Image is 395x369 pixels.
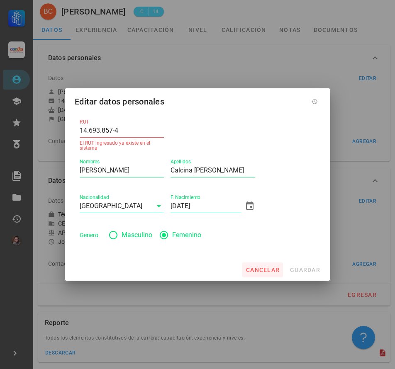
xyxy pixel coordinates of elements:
[80,141,164,151] div: El RUT ingresado ya existe en el sistema
[171,194,200,201] label: F. Nacimiento
[80,159,100,165] label: Nombres
[122,231,152,239] label: Masculino
[242,262,283,277] button: cancelar
[80,194,109,201] label: Nacionalidad
[75,95,164,108] div: Editar datos personales
[246,267,280,273] span: cancelar
[171,159,191,165] label: Apellidos
[80,119,89,125] label: RUT
[80,231,102,239] legend: Genero
[172,231,201,239] label: Femenino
